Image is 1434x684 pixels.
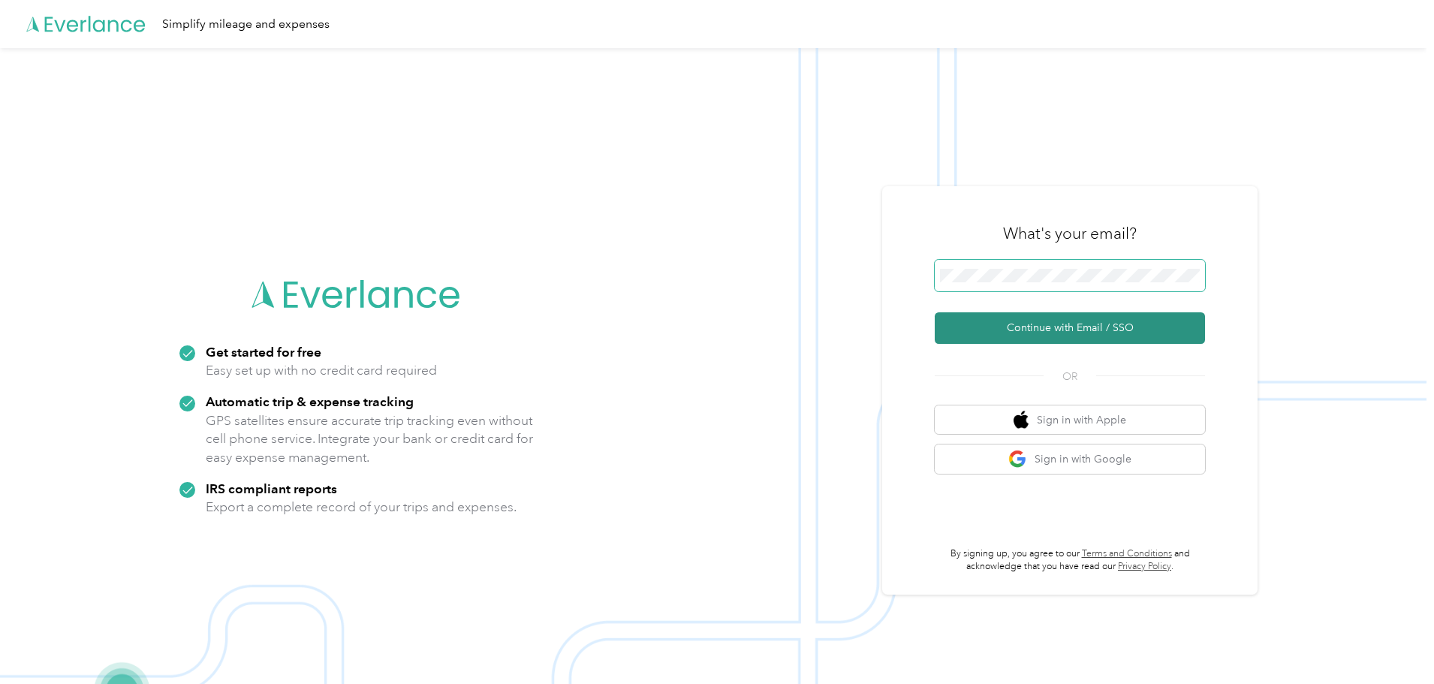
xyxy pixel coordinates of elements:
[162,15,330,34] div: Simplify mileage and expenses
[206,344,321,360] strong: Get started for free
[1118,561,1171,572] a: Privacy Policy
[935,312,1205,344] button: Continue with Email / SSO
[1003,223,1137,244] h3: What's your email?
[1008,450,1027,469] img: google logo
[935,547,1205,574] p: By signing up, you agree to our and acknowledge that you have read our .
[1082,548,1172,559] a: Terms and Conditions
[206,498,517,517] p: Export a complete record of your trips and expenses.
[1044,369,1096,384] span: OR
[206,481,337,496] strong: IRS compliant reports
[1014,411,1029,429] img: apple logo
[206,361,437,380] p: Easy set up with no credit card required
[935,405,1205,435] button: apple logoSign in with Apple
[935,444,1205,474] button: google logoSign in with Google
[206,411,534,467] p: GPS satellites ensure accurate trip tracking even without cell phone service. Integrate your bank...
[206,393,414,409] strong: Automatic trip & expense tracking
